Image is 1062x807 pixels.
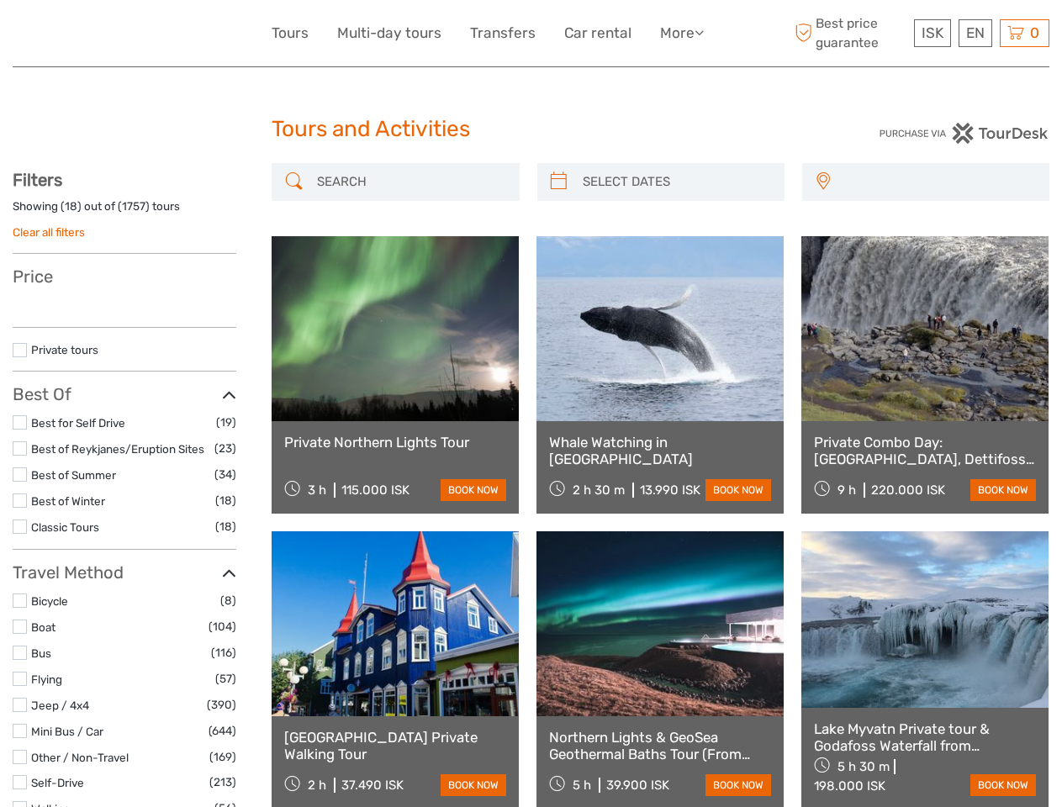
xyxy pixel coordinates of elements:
a: Northern Lights & GeoSea Geothermal Baths Tour (From [GEOGRAPHIC_DATA]) [549,729,771,763]
a: book now [441,479,506,501]
span: (8) [220,591,236,610]
span: 3 h [308,483,326,498]
a: Mini Bus / Car [31,725,103,738]
div: EN [959,19,992,47]
div: 115.000 ISK [341,483,409,498]
a: Best for Self Drive [31,416,125,430]
a: book now [441,774,506,796]
a: Self-Drive [31,776,84,789]
strong: Filters [13,170,62,190]
input: SEARCH [310,167,510,197]
a: Best of Summer [31,468,116,482]
span: (644) [209,721,236,741]
h1: Tours and Activities [272,116,790,143]
a: Private Combo Day: [GEOGRAPHIC_DATA], Dettifoss, Selfoss and Godafoss Waterfalls Tour [814,434,1036,468]
span: (18) [215,517,236,536]
span: 0 [1028,24,1042,41]
a: Bus [31,646,51,660]
span: 5 h [573,778,591,793]
a: Boat [31,620,55,634]
a: [GEOGRAPHIC_DATA] Private Walking Tour [284,729,506,763]
input: SELECT DATES [576,167,776,197]
label: 18 [65,198,77,214]
div: 220.000 ISK [871,483,945,498]
a: Whale Watching in [GEOGRAPHIC_DATA] [549,434,771,468]
div: 39.900 ISK [606,778,669,793]
span: (18) [215,491,236,510]
span: 5 h 30 m [837,759,890,774]
h3: Price [13,266,236,287]
span: (23) [214,439,236,458]
img: PurchaseViaTourDesk.png [879,123,1049,144]
span: Best price guarantee [790,14,910,51]
a: More [660,21,704,45]
a: Best of Winter [31,494,105,508]
span: (57) [215,669,236,688]
span: (390) [207,695,236,715]
a: Clear all filters [13,225,85,239]
a: Best of Reykjanes/Eruption Sites [31,442,204,456]
a: Lake Myvatn Private tour & Godafoss Waterfall from [GEOGRAPHIC_DATA] [814,720,1036,755]
a: book now [705,774,771,796]
a: book now [970,479,1036,501]
h3: Travel Method [13,562,236,583]
a: Private tours [31,343,98,356]
span: 2 h 30 m [573,483,625,498]
span: (104) [209,617,236,636]
a: Tours [272,21,309,45]
div: 198.000 ISK [814,778,885,794]
h3: Best Of [13,384,236,404]
span: (34) [214,465,236,484]
div: 13.990 ISK [640,483,700,498]
span: (19) [216,413,236,432]
div: Showing ( ) out of ( ) tours [13,198,236,224]
div: 37.490 ISK [341,778,404,793]
a: Other / Non-Travel [31,751,129,764]
a: Transfers [470,21,536,45]
a: book now [705,479,771,501]
span: 9 h [837,483,856,498]
a: Car rental [564,21,631,45]
span: (116) [211,643,236,662]
a: Classic Tours [31,520,99,534]
a: Multi-day tours [337,21,441,45]
label: 1757 [122,198,145,214]
a: book now [970,774,1036,796]
span: (169) [209,747,236,767]
span: ISK [922,24,943,41]
span: (213) [209,773,236,792]
span: 2 h [308,778,326,793]
a: Jeep / 4x4 [31,699,89,712]
a: Flying [31,672,62,686]
a: Bicycle [31,594,68,608]
a: Private Northern Lights Tour [284,434,506,451]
